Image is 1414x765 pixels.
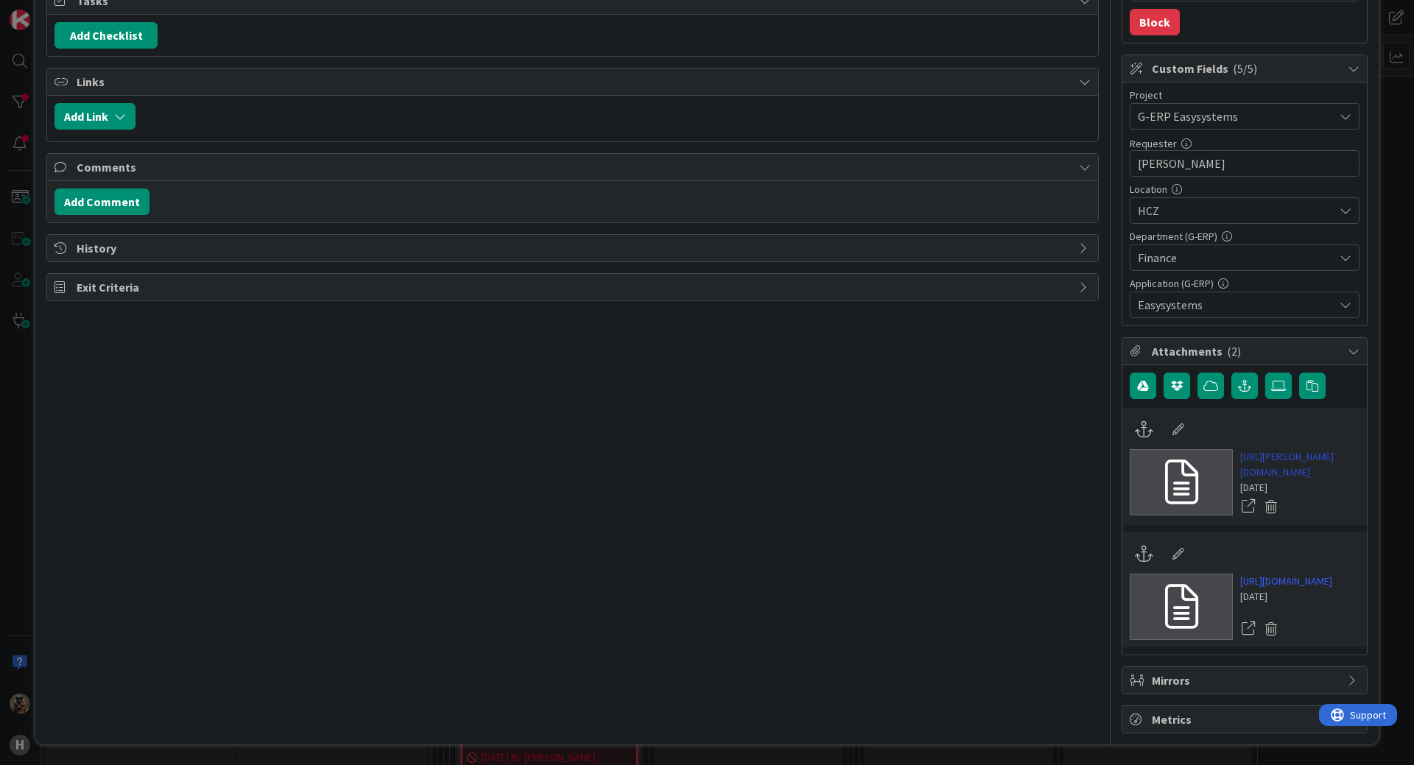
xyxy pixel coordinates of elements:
[1240,480,1360,496] div: [DATE]
[1152,711,1340,728] span: Metrics
[1138,106,1326,127] span: G-ERP Easysystems
[1130,184,1360,194] div: Location
[1233,61,1257,76] span: ( 5/5 )
[1240,449,1360,480] a: [URL][PERSON_NAME][DOMAIN_NAME]
[77,278,1072,296] span: Exit Criteria
[1130,231,1360,242] div: Department (G-ERP)
[54,22,158,49] button: Add Checklist
[54,188,150,215] button: Add Comment
[1138,202,1334,219] span: HCZ
[1130,90,1360,100] div: Project
[77,158,1072,176] span: Comments
[1240,619,1256,638] a: Open
[1152,60,1340,77] span: Custom Fields
[77,239,1072,257] span: History
[54,103,136,130] button: Add Link
[1240,589,1332,604] div: [DATE]
[1240,574,1332,589] a: [URL][DOMAIN_NAME]
[31,2,67,20] span: Support
[1152,671,1340,689] span: Mirrors
[1138,249,1334,267] span: Finance
[77,73,1072,91] span: Links
[1240,497,1256,516] a: Open
[1138,296,1334,314] span: Easysystems
[1227,344,1241,359] span: ( 2 )
[1130,137,1177,150] label: Requester
[1152,342,1340,360] span: Attachments
[1130,278,1360,289] div: Application (G-ERP)
[1130,9,1180,35] button: Block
